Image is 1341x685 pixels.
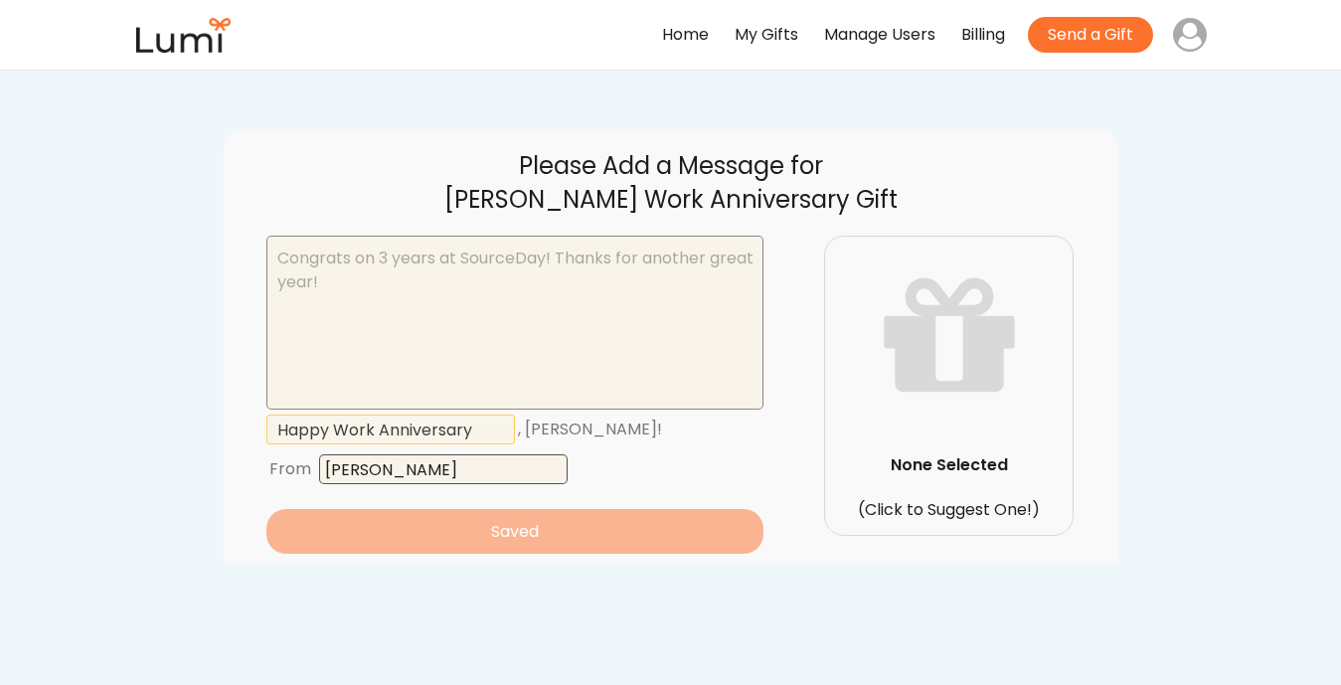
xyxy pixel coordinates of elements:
div: Home [662,21,709,50]
input: Type here... [266,415,515,444]
div: My Gifts [735,21,798,50]
div: From [269,455,311,484]
input: Type here... [319,454,568,484]
button: Saved [266,509,763,554]
div: None Selected [828,453,1071,477]
div: Manage Users [824,21,935,50]
div: , [PERSON_NAME]! [518,416,731,444]
div: Billing [961,21,1005,50]
div: [PERSON_NAME] Work Anniversary Gift [263,183,1079,217]
button: Send a Gift [1028,17,1153,53]
div: Please Add a Message for [263,149,1079,183]
div: (Click to Suggest One!) [828,498,1071,522]
img: lumi-small.png [134,18,234,53]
